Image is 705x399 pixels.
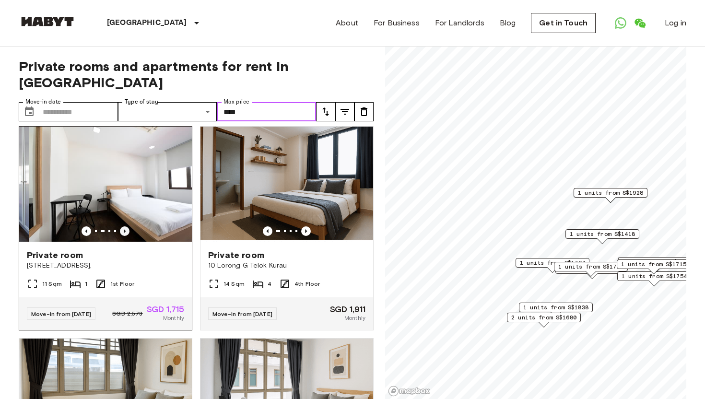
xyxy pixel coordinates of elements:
[507,313,581,328] div: Map marker
[19,17,76,26] img: Habyt
[574,188,647,203] div: Map marker
[335,102,354,121] button: tune
[19,58,374,91] span: Private rooms and apartments for rent in [GEOGRAPHIC_DATA]
[42,280,62,288] span: 11 Sqm
[617,271,691,286] div: Map marker
[27,261,184,270] span: [STREET_ADDRESS],
[294,280,320,288] span: 4th Floor
[19,126,192,330] a: Marketing picture of unit SG-01-102-001-004Marketing picture of unit SG-01-102-001-004Previous im...
[27,249,83,261] span: Private room
[520,258,585,267] span: 1 units from S$1764
[112,309,142,318] span: SGD 2,573
[212,310,272,317] span: Move-in from [DATE]
[31,310,91,317] span: Move-in from [DATE]
[622,258,691,266] span: 17 units from S$1480
[531,13,596,33] a: Get in Touch
[208,261,365,270] span: 10 Lorong G Telok Kurau
[147,305,184,314] span: SGD 1,715
[330,305,365,314] span: SGD 1,911
[435,17,484,29] a: For Landlords
[630,13,649,33] a: Open WeChat
[25,98,61,106] label: Move-in date
[565,229,639,244] div: Map marker
[208,249,264,261] span: Private room
[316,102,335,121] button: tune
[200,127,373,242] img: Marketing picture of unit SG-01-029-006-02
[665,17,686,29] a: Log in
[511,313,576,322] span: 2 units from S$1680
[336,17,358,29] a: About
[125,98,158,106] label: Type of stay
[621,260,686,269] span: 1 units from S$1715
[611,13,630,33] a: Open WhatsApp
[558,262,623,271] span: 1 units from S$1701
[85,280,87,288] span: 1
[29,127,202,242] img: Marketing picture of unit SG-01-102-001-004
[374,17,420,29] a: For Business
[223,98,249,106] label: Max price
[82,226,91,236] button: Previous image
[516,258,589,273] div: Map marker
[622,272,687,281] span: 1 units from S$1754
[554,262,628,277] div: Map marker
[200,126,374,330] a: Marketing picture of unit SG-01-029-006-02Previous imagePrevious imagePrivate room10 Lorong G Tel...
[578,188,643,197] span: 1 units from S$1928
[110,280,134,288] span: 1st Floor
[20,102,39,121] button: Choose date
[388,386,430,397] a: Mapbox logo
[223,280,245,288] span: 14 Sqm
[354,102,374,121] button: tune
[107,17,187,29] p: [GEOGRAPHIC_DATA]
[120,226,129,236] button: Previous image
[163,314,184,322] span: Monthly
[617,259,691,274] div: Map marker
[263,226,272,236] button: Previous image
[301,226,311,236] button: Previous image
[618,257,695,272] div: Map marker
[268,280,271,288] span: 4
[344,314,365,322] span: Monthly
[519,303,593,317] div: Map marker
[523,303,588,312] span: 1 units from S$1838
[570,230,635,238] span: 1 units from S$1418
[500,17,516,29] a: Blog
